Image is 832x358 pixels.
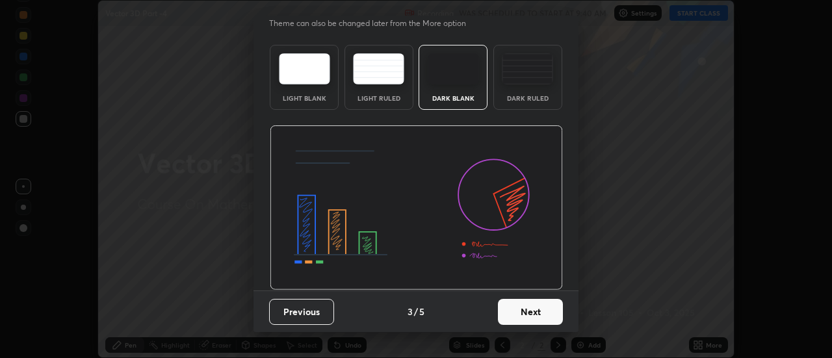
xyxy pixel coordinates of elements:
img: darkThemeBanner.d06ce4a2.svg [270,125,563,290]
div: Dark Ruled [502,95,554,101]
img: darkTheme.f0cc69e5.svg [428,53,479,84]
img: lightTheme.e5ed3b09.svg [279,53,330,84]
div: Light Ruled [353,95,405,101]
div: Light Blank [278,95,330,101]
div: Dark Blank [427,95,479,101]
h4: 5 [419,305,424,318]
button: Next [498,299,563,325]
p: Theme can also be changed later from the More option [269,18,480,29]
h4: 3 [408,305,413,318]
img: lightRuledTheme.5fabf969.svg [353,53,404,84]
img: darkRuledTheme.de295e13.svg [502,53,553,84]
h4: / [414,305,418,318]
button: Previous [269,299,334,325]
